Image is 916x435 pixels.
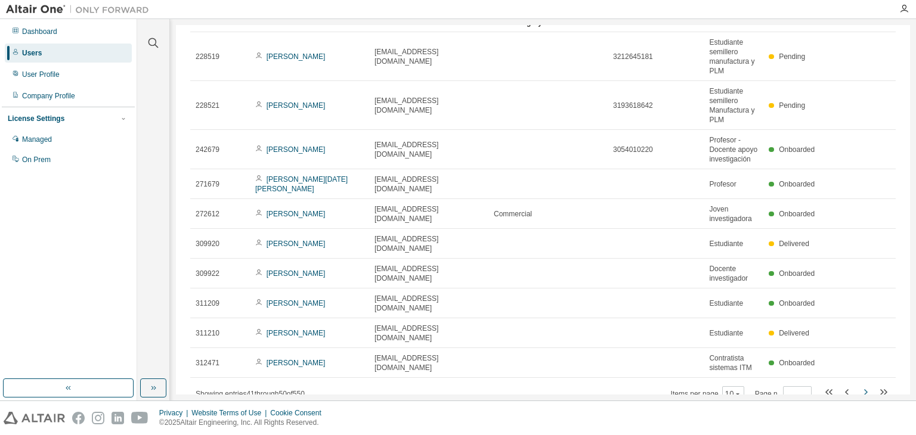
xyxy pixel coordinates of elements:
[267,240,326,248] a: [PERSON_NAME]
[191,408,270,418] div: Website Terms of Use
[779,299,815,307] span: Onboarded
[613,145,653,154] span: 3054010220
[6,4,155,15] img: Altair One
[375,140,483,159] span: [EMAIL_ADDRESS][DOMAIN_NAME]
[22,135,52,144] div: Managed
[112,412,124,424] img: linkedin.svg
[22,48,42,58] div: Users
[779,240,809,248] span: Delivered
[267,145,326,154] a: [PERSON_NAME]
[159,408,191,418] div: Privacy
[375,264,483,283] span: [EMAIL_ADDRESS][DOMAIN_NAME]
[196,239,219,248] span: 309920
[709,353,758,372] span: Contratista sistemas ITM
[779,210,815,218] span: Onboarded
[270,408,328,418] div: Cookie Consent
[725,389,741,399] button: 10
[22,27,57,36] div: Dashboard
[779,52,805,61] span: Pending
[267,269,326,278] a: [PERSON_NAME]
[494,209,532,219] span: Commercial
[159,418,329,428] p: © 2025 Altair Engineering, Inc. All Rights Reserved.
[196,101,219,110] span: 228521
[375,47,483,66] span: [EMAIL_ADDRESS][DOMAIN_NAME]
[779,269,815,278] span: Onboarded
[375,324,483,343] span: [EMAIL_ADDRESS][DOMAIN_NAME]
[255,175,348,193] a: [PERSON_NAME][DATE] [PERSON_NAME]
[92,412,104,424] img: instagram.svg
[267,210,326,218] a: [PERSON_NAME]
[196,179,219,189] span: 271679
[196,328,219,338] span: 311210
[267,101,326,110] a: [PERSON_NAME]
[779,145,815,154] span: Onboarded
[375,294,483,313] span: [EMAIL_ADDRESS][DOMAIN_NAME]
[709,204,758,223] span: Joven investigadora
[196,52,219,61] span: 228519
[267,52,326,61] a: [PERSON_NAME]
[196,269,219,278] span: 309922
[267,299,326,307] a: [PERSON_NAME]
[779,329,809,337] span: Delivered
[779,359,815,367] span: Onboarded
[755,386,812,402] span: Page n.
[196,358,219,368] span: 312471
[709,239,743,248] span: Estudiante
[375,204,483,223] span: [EMAIL_ADDRESS][DOMAIN_NAME]
[709,135,758,164] span: Profesor - Docente apoyo investigación
[196,209,219,219] span: 272612
[375,234,483,253] span: [EMAIL_ADDRESS][DOMAIN_NAME]
[709,264,758,283] span: Docente investigador
[196,390,305,398] span: Showing entries 41 through 50 of 550
[131,412,148,424] img: youtube.svg
[375,96,483,115] span: [EMAIL_ADDRESS][DOMAIN_NAME]
[709,86,758,125] span: Estudiante semillero Manufactura y PLM
[22,155,51,164] div: On Prem
[709,328,743,338] span: Estudiante
[22,91,75,101] div: Company Profile
[375,353,483,372] span: [EMAIL_ADDRESS][DOMAIN_NAME]
[22,70,60,79] div: User Profile
[709,179,736,189] span: Profesor
[4,412,65,424] img: altair_logo.svg
[613,101,653,110] span: 3193618642
[267,359,326,367] a: [PERSON_NAME]
[8,114,64,123] div: License Settings
[671,386,744,402] span: Items per page
[267,329,326,337] a: [PERSON_NAME]
[375,175,483,194] span: [EMAIL_ADDRESS][DOMAIN_NAME]
[779,101,805,110] span: Pending
[196,145,219,154] span: 242679
[709,38,758,76] span: Estudiante semillero manufactura y PLM
[779,180,815,188] span: Onboarded
[613,52,653,61] span: 3212645181
[709,299,743,308] span: Estudiante
[196,299,219,308] span: 311209
[72,412,85,424] img: facebook.svg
